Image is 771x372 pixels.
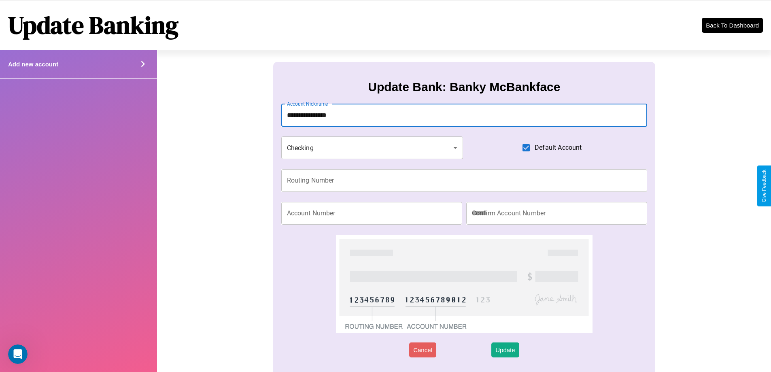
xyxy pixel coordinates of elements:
button: Update [491,342,519,357]
div: Checking [281,136,463,159]
h3: Update Bank: Banky McBankface [368,80,560,94]
button: Cancel [409,342,436,357]
button: Back To Dashboard [702,18,763,33]
div: Give Feedback [761,170,767,202]
h1: Update Banking [8,9,178,42]
img: check [336,235,592,333]
label: Account Nickname [287,100,328,107]
h4: Add new account [8,61,58,68]
span: Default Account [535,143,582,153]
iframe: Intercom live chat [8,344,28,364]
